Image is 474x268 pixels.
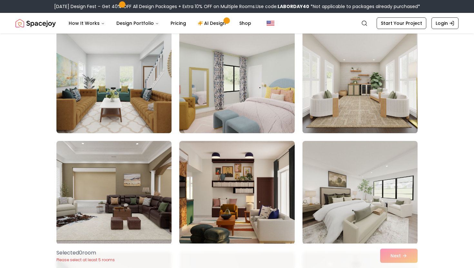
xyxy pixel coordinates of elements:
[56,257,115,263] p: Please select at least 5 rooms
[56,30,172,133] img: Room room-4
[309,3,420,10] span: *Not applicable to packages already purchased*
[54,3,420,10] div: [DATE] Design Fest – Get 40% OFF All Design Packages + Extra 10% OFF on Multiple Rooms.
[15,17,56,30] a: Spacejoy
[64,17,110,30] button: How It Works
[179,30,294,133] img: Room room-5
[165,17,191,30] a: Pricing
[64,17,256,30] nav: Main
[15,17,56,30] img: Spacejoy Logo
[377,17,426,29] a: Start Your Project
[267,19,274,27] img: United States
[302,141,418,244] img: Room room-9
[193,17,233,30] a: AI Design
[431,17,459,29] a: Login
[256,3,309,10] span: Use code:
[111,17,164,30] button: Design Portfolio
[278,3,309,10] b: LABORDAY40
[300,27,420,136] img: Room room-6
[56,141,172,244] img: Room room-7
[15,13,459,34] nav: Global
[179,141,294,244] img: Room room-8
[56,249,115,257] p: Selected 0 room
[234,17,256,30] a: Shop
